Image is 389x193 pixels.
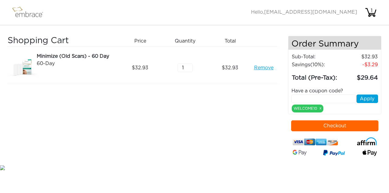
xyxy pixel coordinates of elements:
td: Savings : [291,61,339,69]
span: Hello, [251,10,357,15]
td: 32.93 [339,53,378,61]
span: 32.93 [132,64,148,71]
img: cart [365,6,377,19]
span: (10%) [310,62,324,67]
h4: Order Summary [288,36,381,50]
td: 29.64 [339,69,378,83]
div: Price [120,36,165,46]
img: dfa70dfa-8e49-11e7-8b1f-02e45ca4b85b.jpeg [8,53,38,83]
div: Minimize (Old Scars) - 60 Day [37,53,115,60]
div: 1 [366,7,378,14]
img: paypal-v3.png [323,149,345,158]
span: Quantity [175,37,195,45]
a: x [319,105,322,111]
td: 3.29 [339,61,378,69]
td: Sub-Total: [291,53,339,61]
h3: Shopping Cart [8,36,115,46]
div: WELCOME10 [292,105,323,112]
a: Remove [254,64,274,71]
button: Apply [356,95,378,103]
img: Google-Pay-Logo.svg [293,150,307,155]
img: fullApplePay.png [363,150,377,156]
div: 60-Day [37,60,115,67]
div: Have a coupon code? [287,87,383,95]
span: 32.93 [222,64,238,71]
img: logo.png [11,5,50,20]
a: 1 [365,10,377,15]
span: [EMAIL_ADDRESS][DOMAIN_NAME] [264,10,357,15]
button: Checkout [291,120,379,131]
img: credit-cards.png [293,137,338,147]
td: Total (Pre-Tax): [291,69,339,83]
img: affirm-logo.svg [357,137,377,145]
div: Total [210,36,255,46]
